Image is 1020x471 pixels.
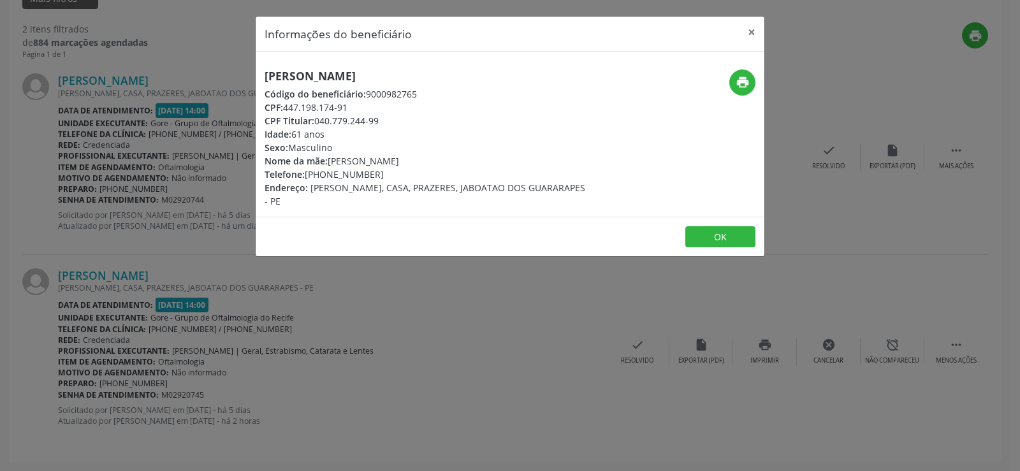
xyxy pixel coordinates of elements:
span: CPF: [265,101,283,113]
h5: Informações do beneficiário [265,25,412,42]
i: print [736,75,750,89]
span: Endereço: [265,182,308,194]
div: 61 anos [265,127,586,141]
span: Telefone: [265,168,305,180]
div: 9000982765 [265,87,586,101]
span: CPF Titular: [265,115,314,127]
h5: [PERSON_NAME] [265,69,586,83]
span: Idade: [265,128,291,140]
button: Close [739,17,764,48]
div: [PERSON_NAME] [265,154,586,168]
div: Masculino [265,141,586,154]
span: Nome da mãe: [265,155,328,167]
span: [PERSON_NAME], CASA, PRAZERES, JABOATAO DOS GUARARAPES - PE [265,182,585,207]
button: OK [685,226,755,248]
span: Sexo: [265,141,288,154]
div: 447.198.174-91 [265,101,586,114]
div: [PHONE_NUMBER] [265,168,586,181]
span: Código do beneficiário: [265,88,366,100]
div: 040.779.244-99 [265,114,586,127]
button: print [729,69,755,96]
